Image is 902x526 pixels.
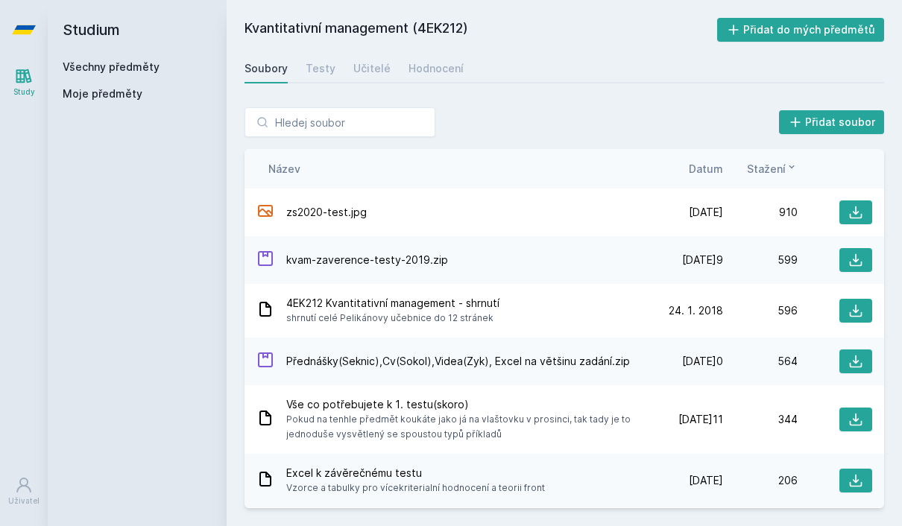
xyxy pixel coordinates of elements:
a: Všechny předměty [63,60,160,73]
span: Vše co potřebujete k 1. testu(skoro) [286,397,643,412]
span: Excel k závěrečnému testu [286,466,545,481]
span: [DATE]0 [682,354,723,369]
span: [DATE] [689,205,723,220]
span: Vzorce a tabulky pro vícekriterialní hodnocení a teorii front [286,481,545,495]
div: JPG [256,202,274,224]
button: Stažení [747,161,798,177]
span: Stažení [747,161,786,177]
a: Učitelé [353,54,391,83]
span: Moje předměty [63,86,142,101]
button: Přidat do mých předmětů [717,18,885,42]
div: Study [13,86,35,98]
input: Hledej soubor [245,107,435,137]
a: Soubory [245,54,288,83]
div: Hodnocení [409,61,464,76]
div: Učitelé [353,61,391,76]
a: Hodnocení [409,54,464,83]
div: 910 [723,205,798,220]
span: 24. 1. 2018 [669,303,723,318]
button: Datum [689,161,723,177]
button: Název [268,161,300,177]
span: [DATE]9 [682,253,723,267]
div: Uživatel [8,495,40,507]
a: Testy [306,54,335,83]
span: kvam-zaverence-testy-2019.zip [286,253,448,267]
span: Přednášky(Seknic),Cv(Sokol),Videa(Zyk), Excel na většinu zadání.zip [286,354,630,369]
div: 206 [723,473,798,488]
span: [DATE] [689,473,723,488]
div: 344 [723,412,798,427]
span: [DATE]11 [678,412,723,427]
div: 564 [723,354,798,369]
div: Testy [306,61,335,76]
span: zs2020-test.jpg [286,205,367,220]
div: Soubory [245,61,288,76]
span: Pokud na tenhle předmět koukáte jako já na vlaštovku v prosinci, tak tady je to jednoduše vysvětl... [286,412,643,442]
div: ZIP [256,351,274,373]
div: ZIP [256,250,274,271]
div: 599 [723,253,798,267]
div: 596 [723,303,798,318]
span: shrnutí celé Pelikánovy učebnice do 12 stránek [286,311,499,326]
h2: Kvantitativní management (4EK212) [245,18,717,42]
button: Přidat soubor [779,110,885,134]
span: 4EK212 Kvantitativní management - shrnutí [286,296,499,311]
a: Uživatel [3,469,45,514]
a: Study [3,60,45,105]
